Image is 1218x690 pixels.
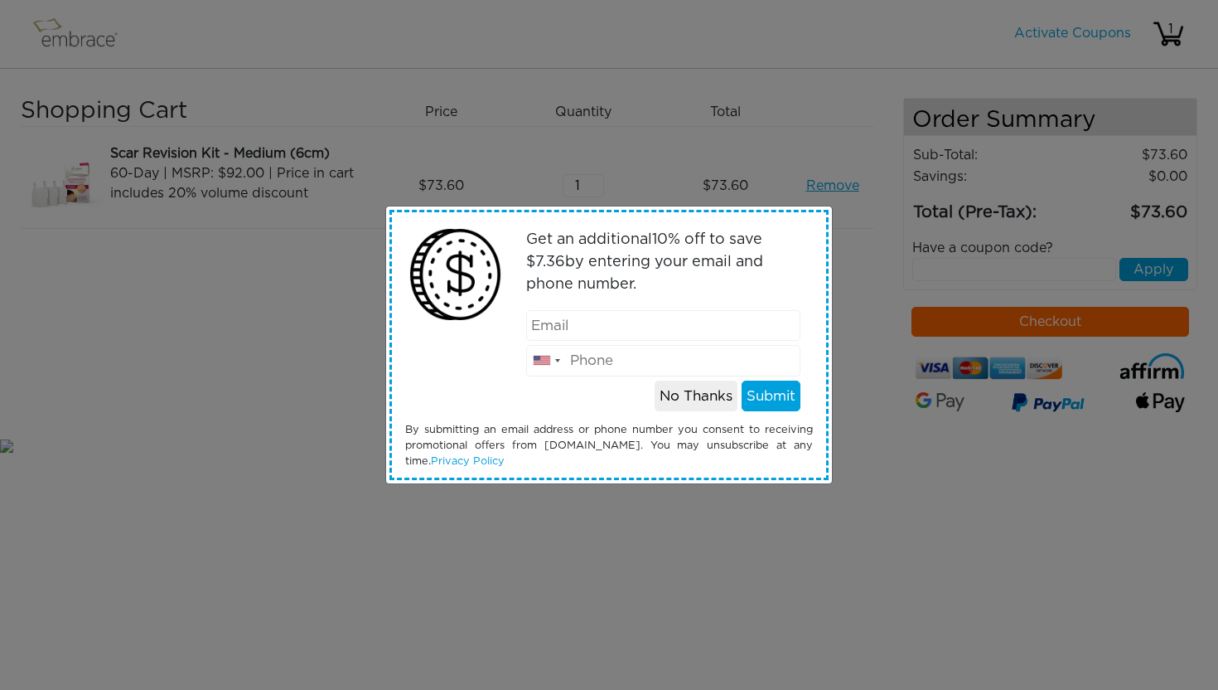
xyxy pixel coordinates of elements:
[655,381,737,412] button: No Thanks
[526,229,801,296] p: Get an additional % off to save $ by entering your email and phone number.
[526,345,801,377] input: Phone
[742,381,800,412] button: Submit
[393,422,825,470] div: By submitting an email address or phone number you consent to receiving promotional offers from [...
[535,255,565,270] span: 7.36
[527,346,565,376] div: United States: +1
[652,232,668,247] span: 10
[431,456,505,467] a: Privacy Policy
[401,221,510,329] img: money2.png
[526,310,801,342] input: Email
